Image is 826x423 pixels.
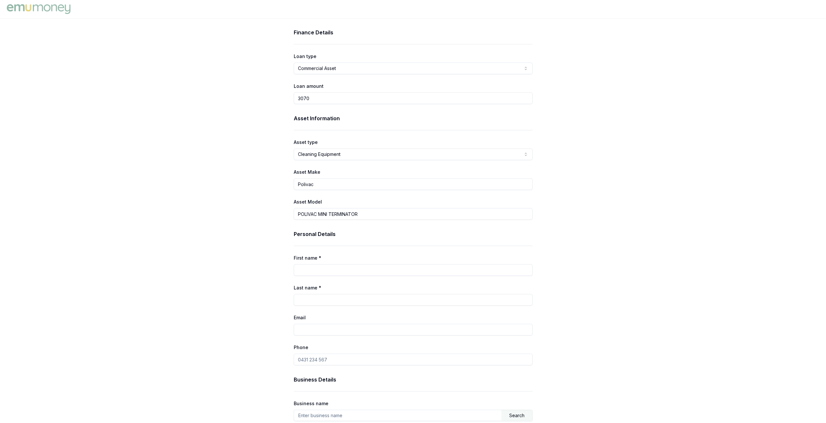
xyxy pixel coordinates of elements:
[294,29,533,36] h3: Finance Details
[294,255,321,261] label: First name *
[294,139,318,145] label: Asset type
[5,3,72,16] img: Emu Money
[294,401,328,406] label: Business name
[501,410,532,421] div: Search
[294,53,316,59] label: Loan type
[294,169,320,175] label: Asset Make
[294,410,501,420] input: Enter business name
[294,376,533,383] h3: Business Details
[294,315,306,320] label: Email
[294,114,533,122] h3: Asset Information
[294,230,533,238] h3: Personal Details
[294,83,324,89] label: Loan amount
[294,92,533,104] input: $
[294,199,322,205] label: Asset Model
[294,285,321,290] label: Last name *
[294,345,308,350] label: Phone
[294,354,533,365] input: 0431 234 567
